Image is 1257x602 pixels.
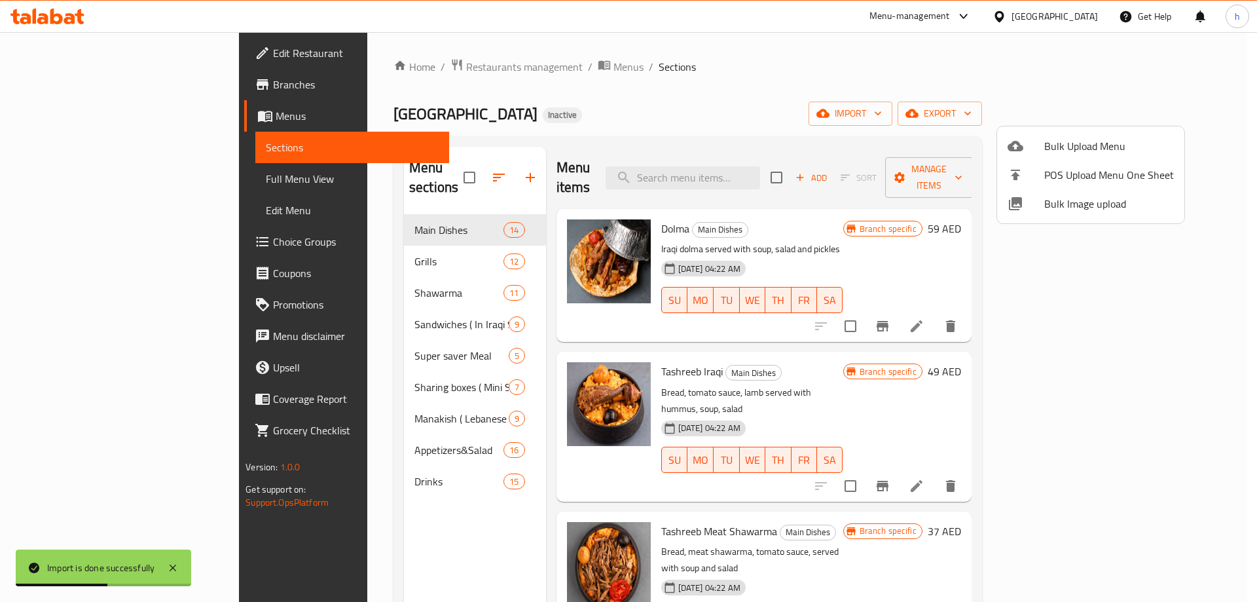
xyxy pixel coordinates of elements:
li: POS Upload Menu One Sheet [997,160,1184,189]
li: Upload bulk menu [997,132,1184,160]
span: Bulk Image upload [1044,196,1174,212]
div: Import is done successfully [47,561,155,575]
span: Bulk Upload Menu [1044,138,1174,154]
span: POS Upload Menu One Sheet [1044,167,1174,183]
